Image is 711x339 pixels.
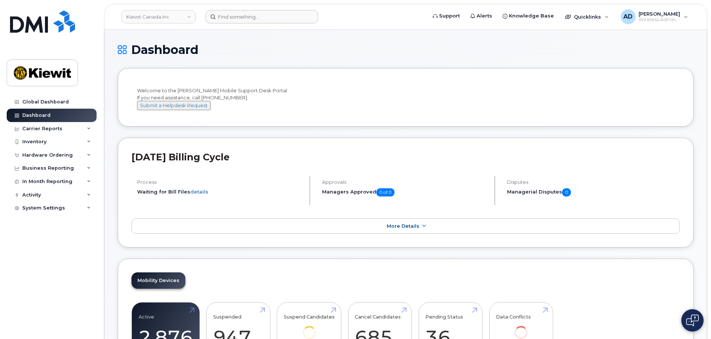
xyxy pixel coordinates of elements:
a: details [190,189,208,195]
h4: Approvals [322,179,488,185]
h4: Process [137,179,303,185]
img: Open chat [686,314,699,326]
a: Submit a Helpdesk Request [137,102,211,108]
button: Submit a Helpdesk Request [137,101,211,110]
div: Welcome to the [PERSON_NAME] Mobile Support Desk Portal If you need assistance, call [PHONE_NUMBER]. [137,87,674,110]
span: 0 of 0 [376,188,395,196]
span: More Details [387,223,419,229]
span: 0 [562,188,571,196]
a: Mobility Devices [132,272,185,289]
h5: Managers Approved [322,188,488,196]
h4: Disputes [507,179,680,185]
h1: Dashboard [118,43,694,56]
li: Waiting for Bill Files [137,188,303,195]
h5: Managerial Disputes [507,188,680,196]
h2: [DATE] Billing Cycle [132,151,680,163]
